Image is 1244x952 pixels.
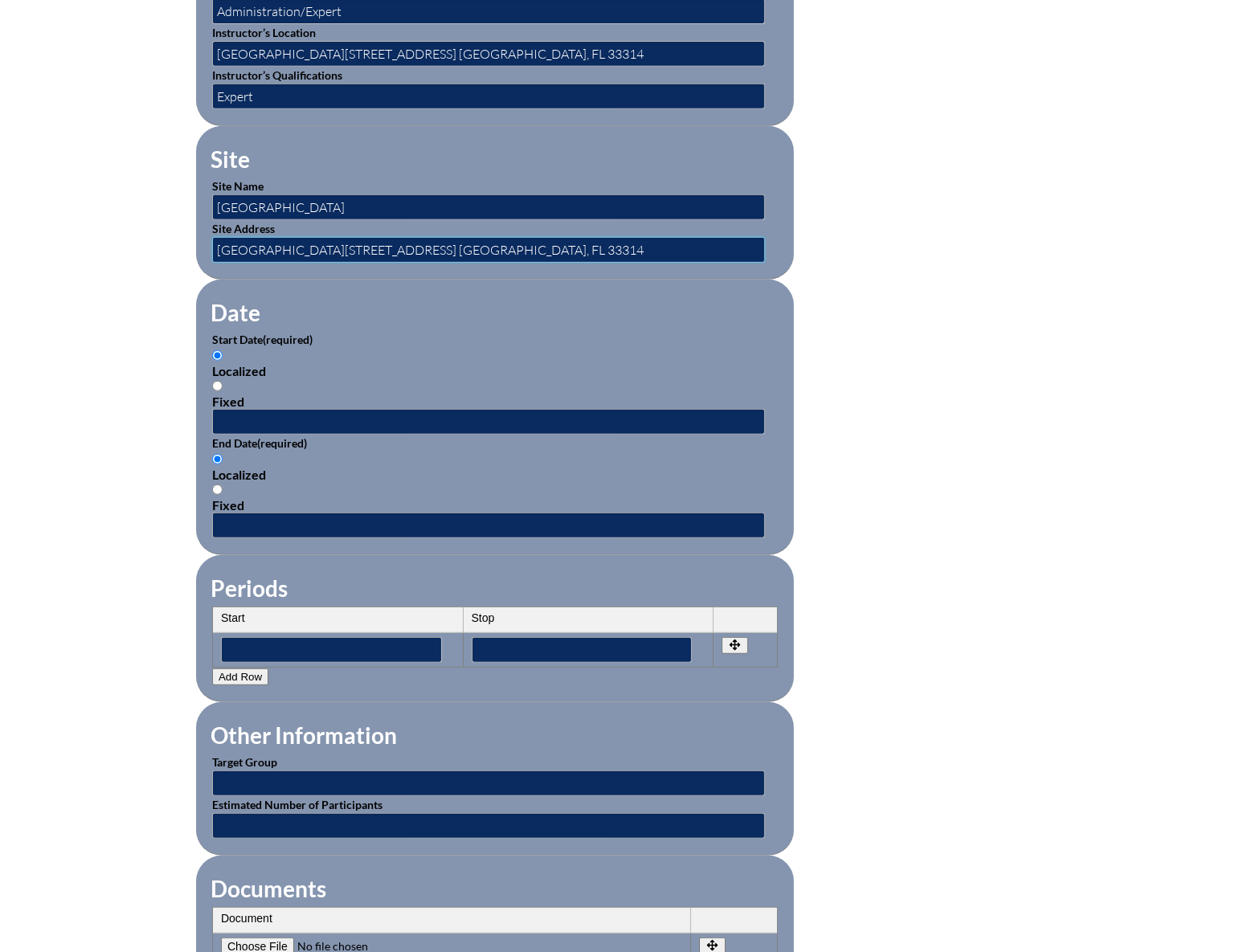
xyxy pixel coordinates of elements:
[212,381,223,391] input: Fixed
[263,333,313,346] span: (required)
[212,333,313,346] label: Start Date
[213,908,691,934] th: Document
[212,363,778,378] div: Localized
[209,721,399,749] legend: Other Information
[212,467,778,482] div: Localized
[209,299,262,326] legend: Date
[257,436,307,450] span: (required)
[212,668,268,685] button: Add Row
[212,26,316,39] label: Instructor’s Location
[209,875,328,902] legend: Documents
[212,484,223,495] input: Fixed
[212,68,342,82] label: Instructor’s Qualifications
[212,179,264,193] label: Site Name
[212,497,778,513] div: Fixed
[212,436,307,450] label: End Date
[212,755,277,769] label: Target Group
[212,350,223,361] input: Localized
[209,145,252,173] legend: Site
[212,222,275,235] label: Site Address
[209,574,289,602] legend: Periods
[212,798,383,811] label: Estimated Number of Participants
[464,607,714,633] th: Stop
[212,394,778,409] div: Fixed
[213,607,464,633] th: Start
[212,454,223,464] input: Localized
